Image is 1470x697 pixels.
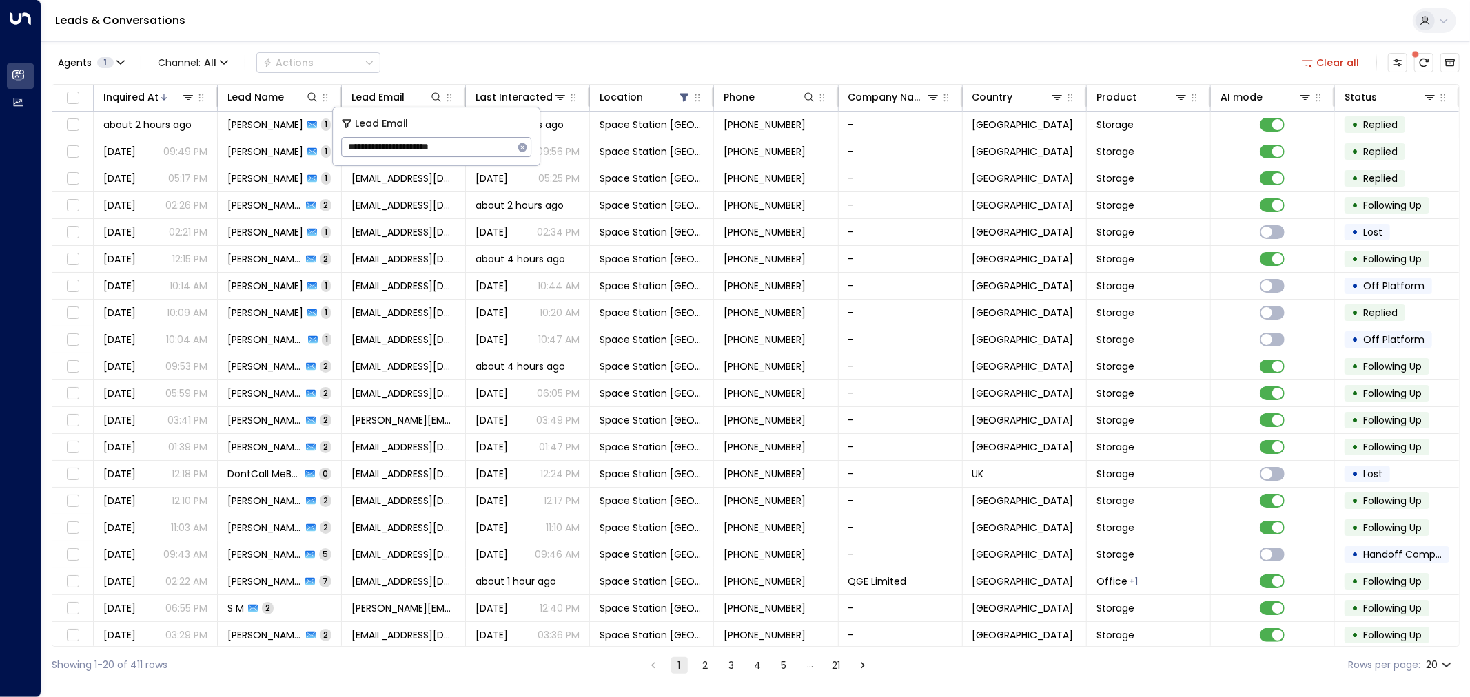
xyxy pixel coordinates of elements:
[600,279,704,293] span: Space Station Wakefield
[1363,279,1425,293] span: Off Platform
[321,145,331,157] span: 1
[166,333,207,346] p: 10:04 AM
[1351,274,1358,298] div: •
[724,171,806,185] span: +447496600945
[256,52,380,73] div: Button group with a nested menu
[204,57,216,68] span: All
[172,467,207,481] p: 12:18 PM
[724,386,806,400] span: +447745856493
[103,198,136,212] span: Yesterday
[972,279,1074,293] span: United Kingdom
[1363,548,1460,561] span: Handoff Completed
[538,279,580,293] p: 10:44 AM
[839,138,963,165] td: -
[227,360,302,373] span: David Rodger
[839,112,963,138] td: -
[58,58,92,67] span: Agents
[972,521,1074,534] span: United Kingdom
[227,494,302,508] span: James Oxtoby
[351,548,456,561] span: angeladawson186@gmail.com
[227,279,303,293] span: Adam West
[724,252,806,266] span: +447400030304
[103,333,136,346] span: Yesterday
[1351,543,1358,566] div: •
[476,279,508,293] span: Yesterday
[227,89,284,105] div: Lead Name
[167,306,207,320] p: 10:09 AM
[1351,570,1358,593] div: •
[1426,655,1454,675] div: 20
[320,360,331,372] span: 2
[1363,386,1422,400] span: Following Up
[103,118,192,132] span: about 2 hours ago
[539,440,580,454] p: 01:47 PM
[351,521,456,534] span: rachelwaddell33@icloid.com
[972,225,1074,239] span: United Kingdom
[972,145,1074,158] span: United Kingdom
[103,467,136,481] span: Aug 25, 2025
[168,171,207,185] p: 05:17 PM
[351,360,456,373] span: rodger7898@gmail.com
[1363,360,1422,373] span: Following Up
[972,198,1074,212] span: United Kingdom
[227,252,302,266] span: Max Watters
[227,225,303,239] span: Dave Dugdeen
[1351,113,1358,136] div: •
[1351,489,1358,512] div: •
[172,252,207,266] p: 12:15 PM
[321,226,331,238] span: 1
[839,353,963,379] td: -
[64,278,81,295] span: Toggle select row
[64,170,81,187] span: Toggle select row
[839,273,963,299] td: -
[64,466,81,483] span: Toggle select row
[227,574,301,588] span: Sofia Qadir
[1351,220,1358,244] div: •
[671,657,688,674] button: page 1
[476,306,508,320] span: Yesterday
[227,306,303,320] span: Camelia Martin
[839,246,963,272] td: -
[1351,408,1358,432] div: •
[538,171,580,185] p: 05:25 PM
[64,385,81,402] span: Toggle select row
[1096,89,1188,105] div: Product
[103,440,136,454] span: Aug 25, 2025
[476,89,553,105] div: Last Interacted
[972,118,1074,132] span: United Kingdom
[1096,333,1134,346] span: Storage
[320,387,331,399] span: 2
[168,440,207,454] p: 01:39 PM
[839,488,963,514] td: -
[256,52,380,73] button: Actions
[103,548,136,561] span: Aug 25, 2025
[64,439,81,456] span: Toggle select row
[64,546,81,563] span: Toggle select row
[64,197,81,214] span: Toggle select row
[1363,413,1422,427] span: Following Up
[64,251,81,268] span: Toggle select row
[972,494,1074,508] span: United Kingdom
[724,145,806,158] span: +447917356345
[972,333,1074,346] span: United Kingdom
[351,386,456,400] span: juniormac1981@gmail.com
[839,407,963,433] td: -
[1221,89,1312,105] div: AI mode
[1440,53,1460,72] button: Archived Leads
[600,198,704,212] span: Space Station Wakefield
[1363,198,1422,212] span: Following Up
[1351,328,1358,351] div: •
[972,413,1074,427] span: United Kingdom
[535,548,580,561] p: 09:46 AM
[1096,118,1134,132] span: Storage
[839,219,963,245] td: -
[1096,145,1134,158] span: Storage
[1345,89,1377,105] div: Status
[776,657,793,674] button: Go to page 5
[600,467,704,481] span: Space Station Wakefield
[1388,53,1407,72] button: Customize
[546,521,580,534] p: 11:10 AM
[163,548,207,561] p: 09:43 AM
[972,360,1074,373] span: United Kingdom
[724,413,806,427] span: +447971104235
